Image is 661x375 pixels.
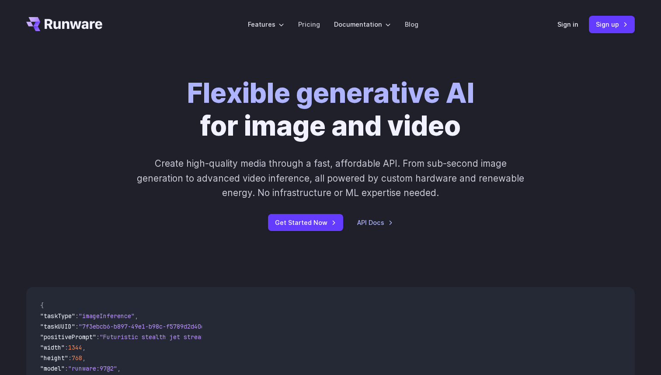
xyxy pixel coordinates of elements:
a: Go to / [26,17,102,31]
a: Blog [405,19,418,29]
span: "height" [40,354,68,362]
span: : [75,312,79,320]
span: "model" [40,364,65,372]
span: , [117,364,121,372]
span: "width" [40,343,65,351]
label: Documentation [334,19,391,29]
span: { [40,301,44,309]
h1: for image and video [187,77,474,142]
span: "taskType" [40,312,75,320]
span: , [135,312,138,320]
span: "taskUUID" [40,322,75,330]
p: Create high-quality media through a fast, affordable API. From sub-second image generation to adv... [136,156,525,200]
a: Get Started Now [268,214,343,231]
span: "runware:97@2" [68,364,117,372]
a: Sign up [589,16,635,33]
span: : [68,354,72,362]
span: , [82,354,86,362]
a: API Docs [357,217,393,228]
span: 768 [72,354,82,362]
span: "positivePrompt" [40,333,96,341]
span: : [65,364,68,372]
span: , [82,343,86,351]
strong: Flexible generative AI [187,77,474,109]
span: 1344 [68,343,82,351]
span: "7f3ebcb6-b897-49e1-b98c-f5789d2d40d7" [79,322,212,330]
label: Features [248,19,284,29]
a: Sign in [557,19,578,29]
span: "imageInference" [79,312,135,320]
span: "Futuristic stealth jet streaking through a neon-lit cityscape with glowing purple exhaust" [100,333,418,341]
span: : [75,322,79,330]
span: : [65,343,68,351]
a: Pricing [298,19,320,29]
span: : [96,333,100,341]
